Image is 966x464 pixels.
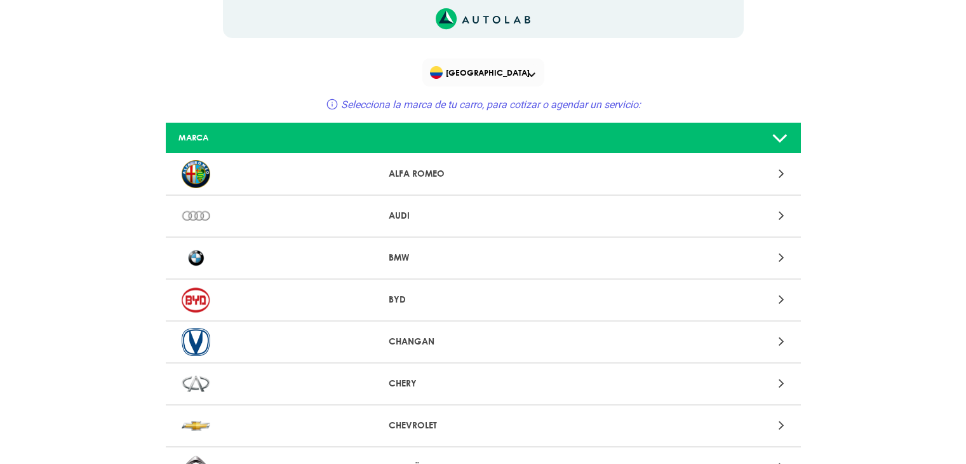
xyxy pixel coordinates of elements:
img: BYD [182,286,210,314]
img: Flag of COLOMBIA [430,66,443,79]
p: BMW [389,251,577,264]
span: Selecciona la marca de tu carro, para cotizar o agendar un servicio: [341,99,641,111]
p: CHEVROLET [389,419,577,432]
img: CHANGAN [182,328,210,356]
a: Link al sitio de autolab [436,12,530,24]
img: AUDI [182,202,210,230]
img: CHEVROLET [182,412,210,440]
p: AUDI [389,209,577,222]
div: Flag of COLOMBIA[GEOGRAPHIC_DATA] [422,58,544,86]
img: CHERY [182,370,210,398]
img: ALFA ROMEO [182,160,210,188]
img: BMW [182,244,210,272]
a: MARCA [166,123,801,154]
p: CHERY [389,377,577,390]
div: MARCA [169,132,379,144]
span: [GEOGRAPHIC_DATA] [430,64,539,81]
p: BYD [389,293,577,306]
p: CHANGAN [389,335,577,348]
p: ALFA ROMEO [389,167,577,181]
